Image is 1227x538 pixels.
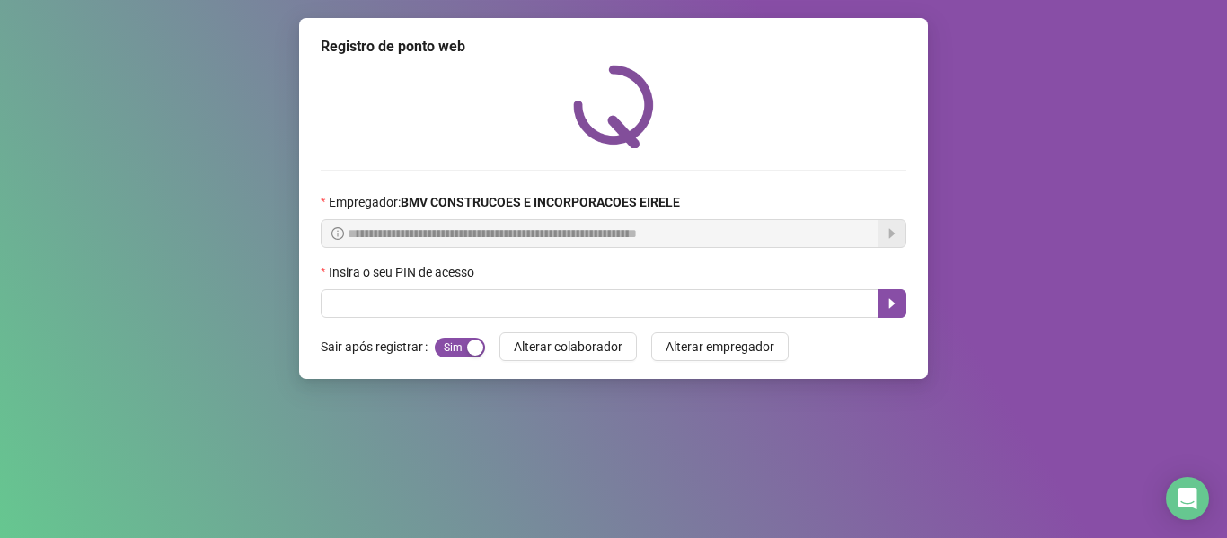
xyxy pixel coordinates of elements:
label: Insira o seu PIN de acesso [321,262,486,282]
span: caret-right [885,296,899,311]
div: Registro de ponto web [321,36,906,57]
button: Alterar empregador [651,332,789,361]
span: Alterar empregador [666,337,774,357]
span: Empregador : [329,192,680,212]
span: Alterar colaborador [514,337,622,357]
div: Open Intercom Messenger [1166,477,1209,520]
strong: BMV CONSTRUCOES E INCORPORACOES EIRELE [401,195,680,209]
label: Sair após registrar [321,332,435,361]
img: QRPoint [573,65,654,148]
button: Alterar colaborador [499,332,637,361]
span: info-circle [331,227,344,240]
